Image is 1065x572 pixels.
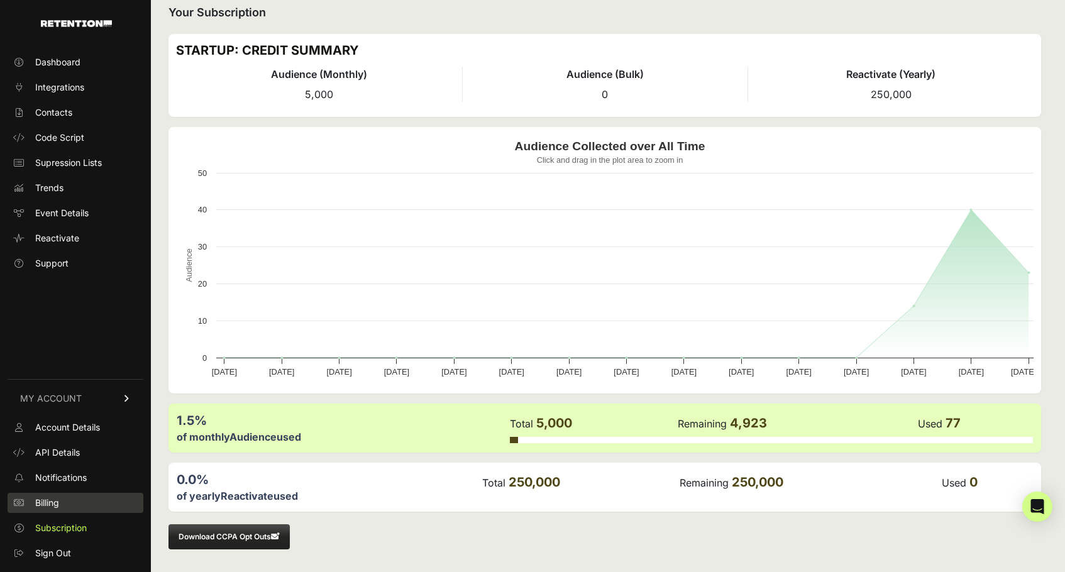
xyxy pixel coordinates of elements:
[8,417,143,437] a: Account Details
[614,367,639,377] text: [DATE]
[35,81,84,94] span: Integrations
[8,77,143,97] a: Integrations
[441,367,466,377] text: [DATE]
[748,67,1034,82] h4: Reactivate (Yearly)
[678,417,727,430] label: Remaining
[35,257,69,270] span: Support
[305,88,333,101] span: 5,000
[35,157,102,169] span: Supression Lists
[510,417,533,430] label: Total
[35,182,63,194] span: Trends
[176,67,462,82] h4: Audience (Monthly)
[8,52,143,72] a: Dashboard
[8,468,143,488] a: Notifications
[680,476,729,489] label: Remaining
[515,140,705,153] text: Audience Collected over All Time
[35,106,72,119] span: Contacts
[482,476,505,489] label: Total
[8,493,143,513] a: Billing
[176,135,1043,386] svg: Audience Collected over All Time
[8,153,143,173] a: Supression Lists
[269,367,294,377] text: [DATE]
[384,367,409,377] text: [DATE]
[602,88,608,101] span: 0
[35,207,89,219] span: Event Details
[959,367,984,377] text: [DATE]
[198,205,207,214] text: 40
[177,429,509,444] div: of monthly used
[35,421,100,434] span: Account Details
[556,367,582,377] text: [DATE]
[8,253,143,273] a: Support
[168,4,1041,21] h2: Your Subscription
[8,518,143,538] a: Subscription
[509,475,560,490] span: 250,000
[35,497,59,509] span: Billing
[463,67,748,82] h4: Audience (Bulk)
[730,415,767,431] span: 4,923
[1011,367,1036,377] text: [DATE]
[221,490,273,502] label: Reactivate
[184,248,194,282] text: Audience
[946,415,961,431] span: 77
[8,128,143,148] a: Code Script
[536,415,572,431] span: 5,000
[942,476,966,489] label: Used
[35,232,79,245] span: Reactivate
[212,367,237,377] text: [DATE]
[176,41,1034,59] h3: STARTUP: CREDIT SUMMARY
[35,522,87,534] span: Subscription
[177,488,481,503] div: of yearly used
[177,471,481,488] div: 0.0%
[202,353,207,363] text: 0
[198,279,207,289] text: 20
[35,547,71,559] span: Sign Out
[35,131,84,144] span: Code Script
[8,102,143,123] a: Contacts
[844,367,869,377] text: [DATE]
[499,367,524,377] text: [DATE]
[671,367,697,377] text: [DATE]
[8,228,143,248] a: Reactivate
[8,379,143,417] a: MY ACCOUNT
[35,56,80,69] span: Dashboard
[918,417,942,430] label: Used
[732,475,783,490] span: 250,000
[8,543,143,563] a: Sign Out
[8,178,143,198] a: Trends
[1022,492,1052,522] div: Open Intercom Messenger
[326,367,351,377] text: [DATE]
[871,88,912,101] span: 250,000
[786,367,812,377] text: [DATE]
[35,446,80,459] span: API Details
[177,412,509,429] div: 1.5%
[41,20,112,27] img: Retention.com
[8,203,143,223] a: Event Details
[198,242,207,251] text: 30
[8,443,143,463] a: API Details
[20,392,82,405] span: MY ACCOUNT
[198,168,207,178] text: 50
[729,367,754,377] text: [DATE]
[969,475,978,490] span: 0
[35,471,87,484] span: Notifications
[537,155,683,165] text: Click and drag in the plot area to zoom in
[229,431,277,443] label: Audience
[901,367,926,377] text: [DATE]
[198,316,207,326] text: 10
[168,524,290,549] button: Download CCPA Opt Outs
